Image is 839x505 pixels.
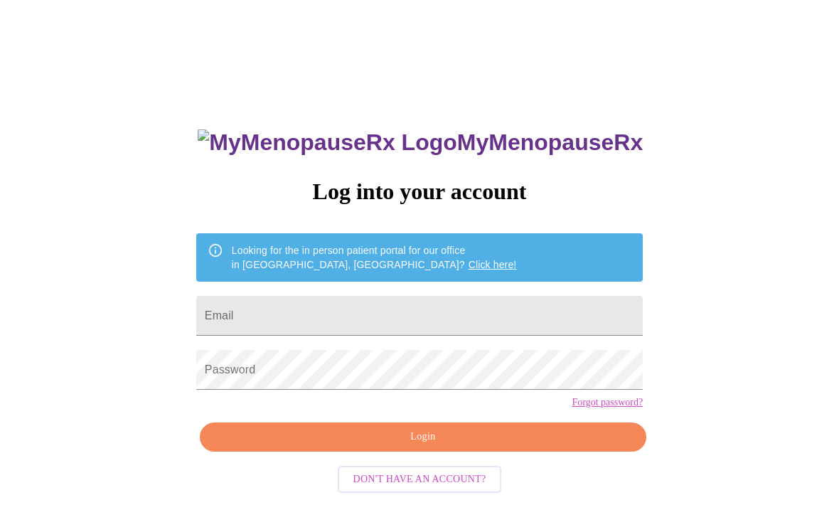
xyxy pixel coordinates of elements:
[198,129,643,156] h3: MyMenopauseRx
[469,259,517,270] a: Click here!
[200,422,646,452] button: Login
[232,238,517,277] div: Looking for the in person patient portal for our office in [GEOGRAPHIC_DATA], [GEOGRAPHIC_DATA]?
[198,129,456,156] img: MyMenopauseRx Logo
[338,466,502,494] button: Don't have an account?
[572,397,643,408] a: Forgot password?
[196,179,643,205] h3: Log into your account
[353,471,486,489] span: Don't have an account?
[334,472,506,484] a: Don't have an account?
[216,428,630,446] span: Login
